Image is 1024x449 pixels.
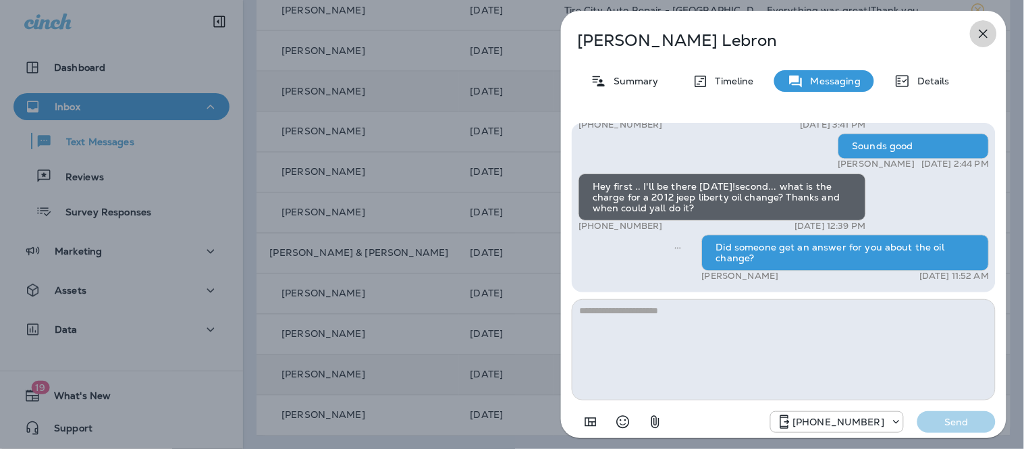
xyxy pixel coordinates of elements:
[610,408,637,435] button: Select an emoji
[578,221,663,232] p: [PHONE_NUMBER]
[709,76,754,86] p: Timeline
[801,120,866,130] p: [DATE] 3:41 PM
[771,414,903,430] div: +1 (517) 777-8454
[838,159,915,170] p: [PERSON_NAME]
[911,76,950,86] p: Details
[578,174,866,221] div: Hey first .. I'll be there [DATE]!second... what is the charge for a 2012 jeep liberty oil change...
[607,76,659,86] p: Summary
[577,31,946,50] p: [PERSON_NAME] Lebron
[838,134,989,159] div: Sounds good
[804,76,861,86] p: Messaging
[578,120,663,130] p: [PHONE_NUMBER]
[701,271,778,282] p: [PERSON_NAME]
[792,417,884,427] p: [PHONE_NUMBER]
[919,271,989,282] p: [DATE] 11:52 AM
[921,159,989,170] p: [DATE] 2:44 PM
[701,235,989,271] div: Did someone get an answer for you about the oil change?
[794,221,865,232] p: [DATE] 12:39 PM
[577,408,604,435] button: Add in a premade template
[674,241,681,253] span: Sent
